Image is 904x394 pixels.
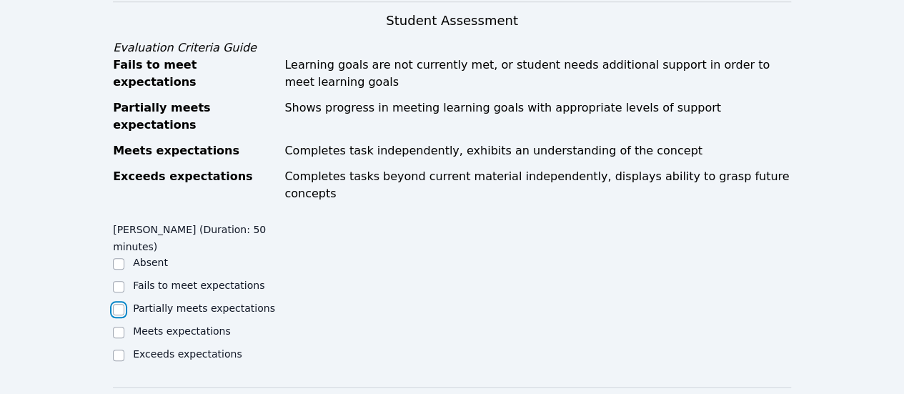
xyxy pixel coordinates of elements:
div: Fails to meet expectations [113,56,276,91]
div: Partially meets expectations [113,99,276,134]
div: Completes tasks beyond current material independently, displays ability to grasp future concepts [284,168,791,202]
label: Fails to meet expectations [133,280,264,291]
div: Evaluation Criteria Guide [113,39,791,56]
div: Completes task independently, exhibits an understanding of the concept [284,142,791,159]
h3: Student Assessment [113,11,791,31]
label: Partially meets expectations [133,302,275,314]
legend: [PERSON_NAME] (Duration: 50 minutes) [113,217,282,255]
label: Exceeds expectations [133,348,242,360]
div: Shows progress in meeting learning goals with appropriate levels of support [284,99,791,134]
label: Absent [133,257,168,268]
div: Learning goals are not currently met, or student needs additional support in order to meet learni... [284,56,791,91]
label: Meets expectations [133,325,231,337]
div: Meets expectations [113,142,276,159]
div: Exceeds expectations [113,168,276,202]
